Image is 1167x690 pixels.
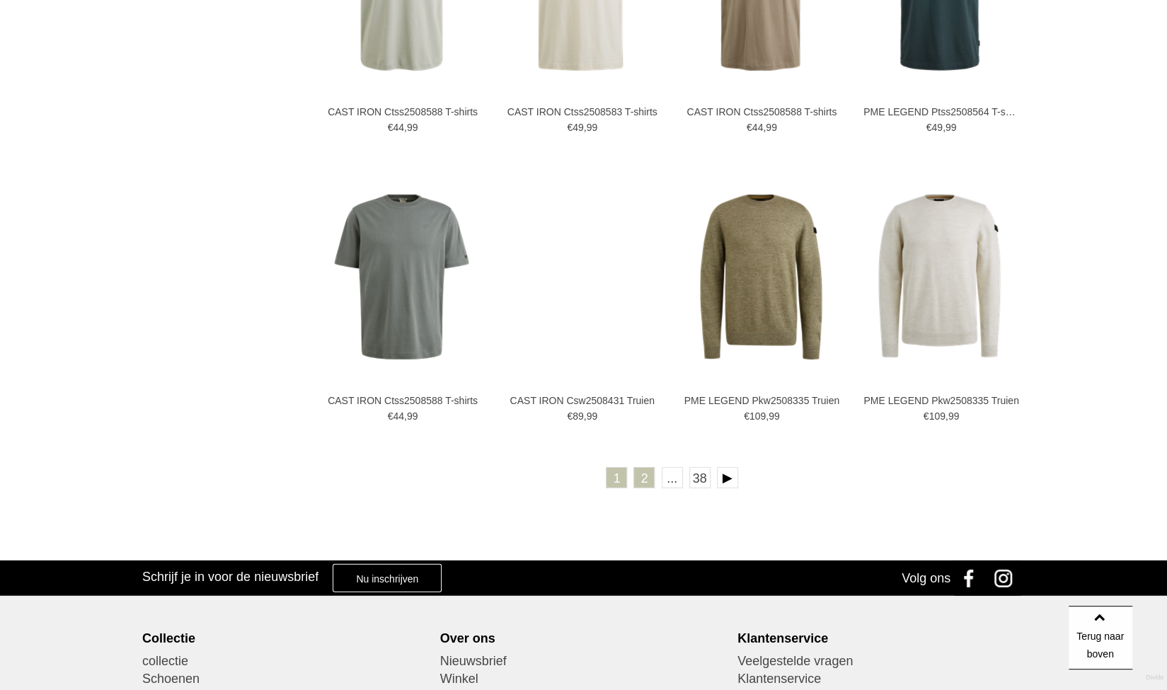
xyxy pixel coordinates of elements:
span: 99 [948,410,960,422]
img: PME LEGEND Pkw2508335 Truien [677,194,844,360]
span: 99 [945,122,957,133]
span: € [747,122,752,133]
a: CAST IRON Ctss2508588 T-shirts [684,105,839,118]
img: CAST IRON Ctss2508588 T-shirts [318,194,485,360]
div: Over ons [440,631,728,646]
a: Veelgestelde vragen [737,652,1025,670]
span: 44 [393,410,404,422]
span: 49 [931,122,943,133]
a: 1 [606,467,627,488]
a: CAST IRON Ctss2508588 T-shirts [325,105,481,118]
a: CAST IRON Ctss2508583 T-shirts [505,105,660,118]
span: 44 [752,122,764,133]
a: PME LEGEND Pkw2508335 Truien [863,394,1019,407]
span: € [926,122,932,133]
a: Winkel [440,670,728,688]
a: PME LEGEND Ptss2508564 T-shirts [863,105,1019,118]
span: 99 [586,410,597,422]
a: 38 [689,467,711,488]
a: Facebook [954,560,989,596]
span: € [924,410,929,422]
span: € [567,122,573,133]
span: ... [662,467,683,488]
span: 109 [749,410,766,422]
span: 99 [586,122,597,133]
span: € [567,410,573,422]
img: PME LEGEND Pkw2508335 Truien [856,194,1023,360]
span: , [943,122,945,133]
a: CAST IRON Csw2508431 Truien [505,394,660,407]
span: , [763,122,766,133]
a: Nieuwsbrief [440,652,728,670]
a: CAST IRON Ctss2508588 T-shirts [325,394,481,407]
span: € [744,410,749,422]
span: , [584,410,587,422]
a: Schoenen [142,670,430,688]
a: 2 [633,467,655,488]
span: , [584,122,587,133]
a: Divide [1146,669,1163,686]
a: PME LEGEND Pkw2508335 Truien [684,394,839,407]
div: Klantenservice [737,631,1025,646]
a: Klantenservice [737,670,1025,688]
span: , [404,122,407,133]
div: Collectie [142,631,430,646]
span: € [388,122,393,133]
span: , [766,410,769,422]
span: 89 [573,410,584,422]
span: 99 [407,410,418,422]
span: 99 [407,122,418,133]
h3: Schrijf je in voor de nieuwsbrief [142,569,318,585]
span: 44 [393,122,404,133]
span: , [945,410,948,422]
span: 99 [769,410,780,422]
span: 99 [766,122,777,133]
span: € [388,410,393,422]
span: , [404,410,407,422]
div: Volg ons [902,560,950,596]
a: Nu inschrijven [333,564,442,592]
a: Instagram [989,560,1025,596]
span: 49 [573,122,584,133]
a: collectie [142,652,430,670]
a: Terug naar boven [1069,606,1132,669]
span: 109 [929,410,945,422]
